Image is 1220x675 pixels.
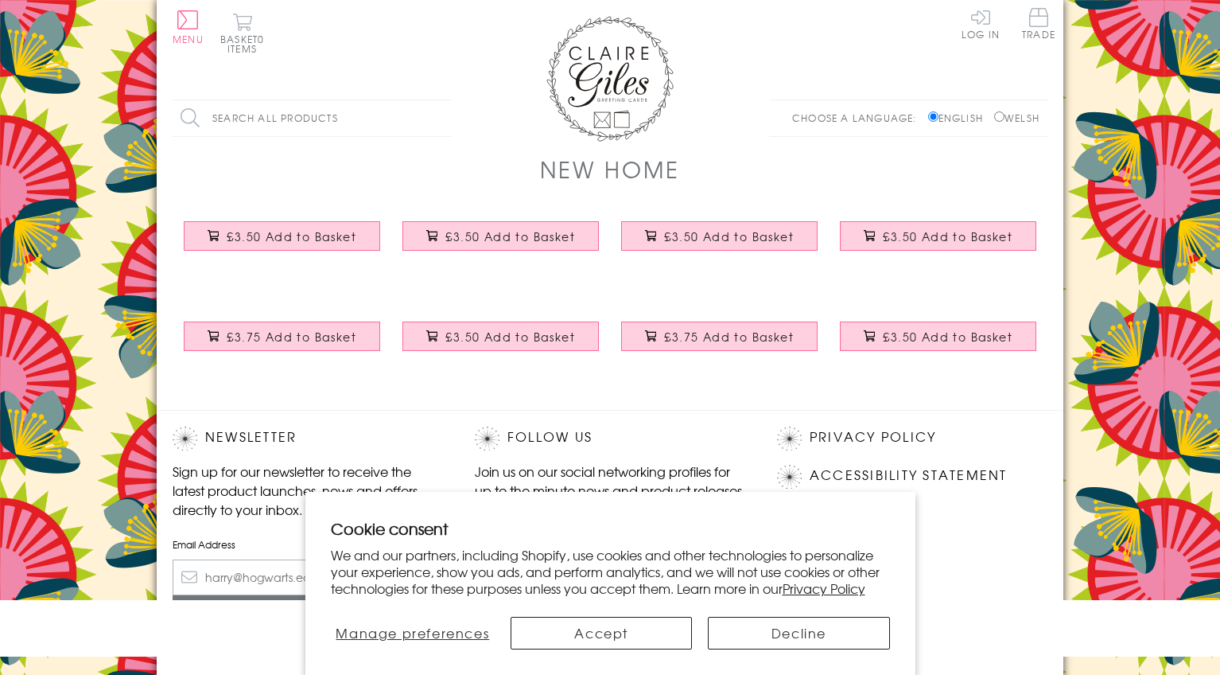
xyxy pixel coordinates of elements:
[227,32,264,56] span: 0 items
[883,228,1012,244] span: £3.50 Add to Basket
[475,462,745,519] p: Join us on our social networking profiles for up to the minute news and product releases the mome...
[810,427,936,448] a: Privacy Policy
[810,465,1008,486] a: Accessibility Statement
[173,462,443,519] p: Sign up for our newsletter to receive the latest product launches, news and offers directly to yo...
[445,228,575,244] span: £3.50 Add to Basket
[829,209,1047,278] a: New Home Card, Colourful Houses, Hope you'll be very happy in your New Home £3.50 Add to Basket
[173,310,391,378] a: New Home Card, Flowers & Phone, New Home, Embellished with colourful pompoms £3.75 Add to Basket
[331,547,890,596] p: We and our partners, including Shopify, use cookies and other technologies to personalize your ex...
[445,329,575,345] span: £3.50 Add to Basket
[664,329,794,345] span: £3.75 Add to Basket
[173,32,204,46] span: Menu
[331,617,495,650] button: Manage preferences
[883,329,1012,345] span: £3.50 Add to Basket
[783,579,865,598] a: Privacy Policy
[391,209,610,278] a: New Home Card, Pink Star, Embellished with a padded star £3.50 Add to Basket
[402,221,600,251] button: £3.50 Add to Basket
[708,617,889,650] button: Decline
[610,209,829,278] a: New Home Card, Pink on Plum Happy New Home, with gold foil £3.50 Add to Basket
[792,111,925,125] p: Choose a language:
[928,111,991,125] label: English
[227,329,356,345] span: £3.75 Add to Basket
[336,623,489,642] span: Manage preferences
[402,322,600,351] button: £3.50 Add to Basket
[664,228,794,244] span: £3.50 Add to Basket
[928,111,938,122] input: English
[962,8,1000,39] a: Log In
[173,209,391,278] a: New Home Card, Tree, New Home, Embossed and Foiled text £3.50 Add to Basket
[220,13,264,53] button: Basket0 items
[173,560,443,595] input: harry@hogwarts.edu
[173,537,443,552] label: Email Address
[994,111,1004,122] input: Welsh
[511,617,692,650] button: Accept
[840,221,1037,251] button: £3.50 Add to Basket
[391,310,610,378] a: New Home Card, City, New Home, Embossed and Foiled text £3.50 Add to Basket
[173,595,443,631] input: Subscribe
[621,322,818,351] button: £3.75 Add to Basket
[173,427,443,451] h2: Newsletter
[227,228,356,244] span: £3.50 Add to Basket
[184,221,381,251] button: £3.50 Add to Basket
[540,153,679,185] h1: New Home
[173,100,451,136] input: Search all products
[546,16,674,142] img: Claire Giles Greetings Cards
[1022,8,1055,42] a: Trade
[1022,8,1055,39] span: Trade
[435,100,451,136] input: Search
[184,322,381,351] button: £3.75 Add to Basket
[475,427,745,451] h2: Follow Us
[829,310,1047,378] a: New Home Card, Gingerbread House, Wishing you happy times in your New Home £3.50 Add to Basket
[331,517,890,540] h2: Cookie consent
[994,111,1039,125] label: Welsh
[621,221,818,251] button: £3.50 Add to Basket
[610,310,829,378] a: New Home Card, Vase of Flowers, New Home, Embellished with a colourful tassel £3.75 Add to Basket
[173,10,204,44] button: Menu
[840,322,1037,351] button: £3.50 Add to Basket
